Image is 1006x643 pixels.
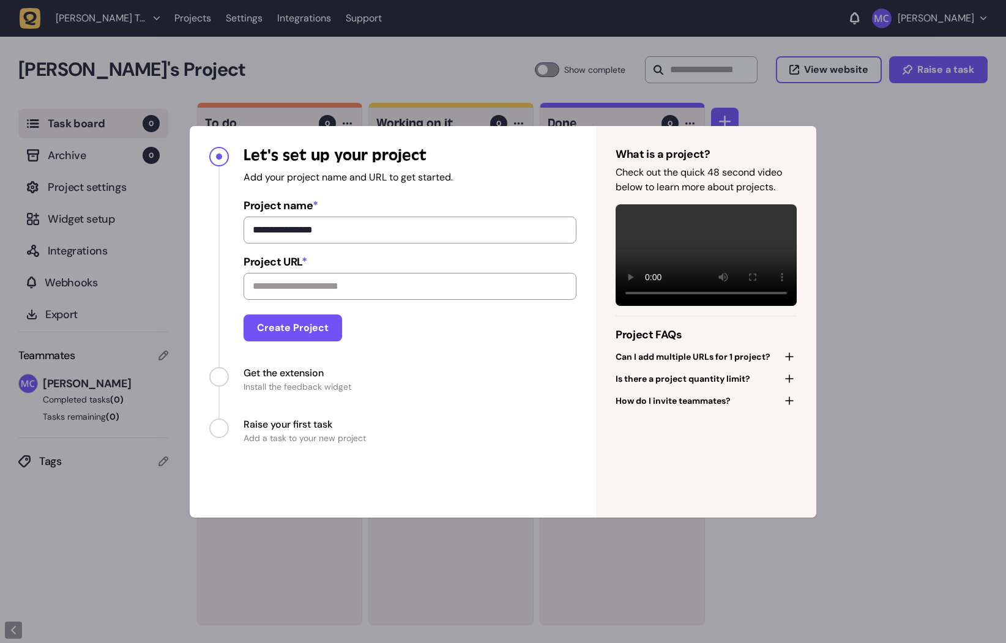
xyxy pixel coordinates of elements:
[244,366,351,381] span: Get the extension
[616,351,770,363] span: Can I add multiple URLs for 1 project?
[616,146,797,163] h4: What is a project?
[616,326,797,343] h4: Project FAQs
[244,417,366,432] span: Raise your first task
[616,370,797,387] button: Is there a project quantity limit?
[244,197,576,214] span: Project name
[244,146,576,165] h4: Let's set up your project
[616,392,797,409] button: How do I invite teammates?
[244,432,366,444] span: Add a task to your new project
[244,170,576,185] p: Add your project name and URL to get started.
[616,348,797,365] button: Can I add multiple URLs for 1 project?
[244,217,576,243] input: Project name*
[244,381,351,393] span: Install the feedback widget
[244,314,342,341] button: Create Project
[616,395,731,407] span: How do I invite teammates?
[616,165,797,195] p: Check out the quick 48 second video below to learn more about projects.
[616,373,750,385] span: Is there a project quantity limit?
[616,204,797,307] video: Your browser does not support the video tag.
[190,126,596,464] nav: Progress
[244,273,576,300] input: Project URL*
[244,253,576,270] span: Project URL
